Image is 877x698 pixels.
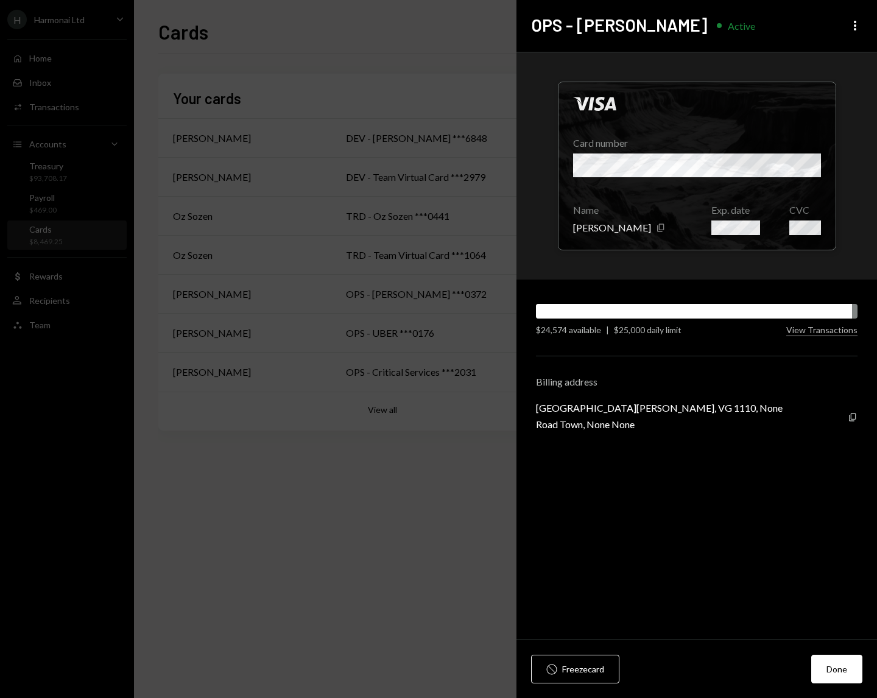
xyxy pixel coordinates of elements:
div: $24,574 available [536,323,601,336]
div: | [606,323,609,336]
div: Active [728,20,755,32]
div: Billing address [536,376,858,387]
div: Click to hide [558,82,836,250]
div: Freeze card [562,663,604,675]
div: Road Town, None None [536,418,783,430]
h2: OPS - [PERSON_NAME] [531,13,707,37]
button: Freezecard [531,655,619,683]
button: View Transactions [786,325,858,336]
button: Done [811,655,862,683]
div: [GEOGRAPHIC_DATA][PERSON_NAME], VG 1110, None [536,402,783,414]
div: $25,000 daily limit [614,323,682,336]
